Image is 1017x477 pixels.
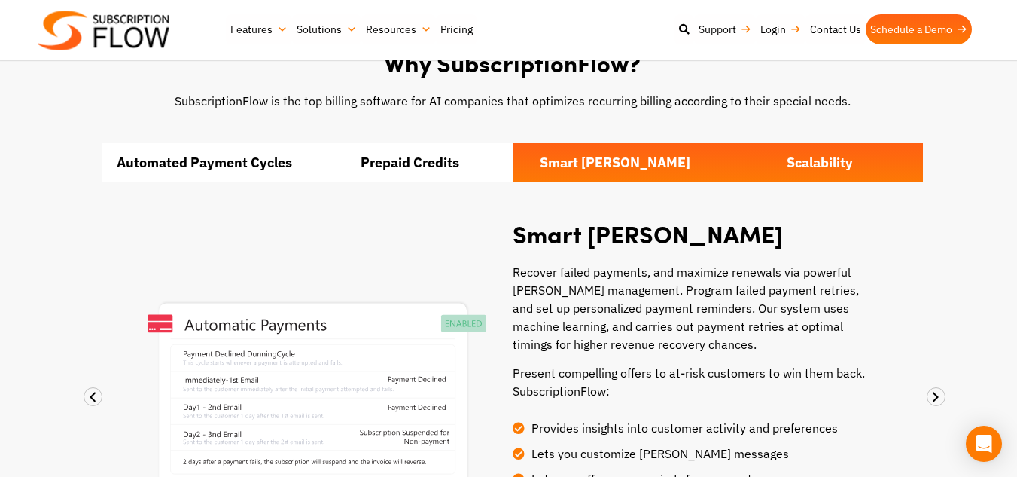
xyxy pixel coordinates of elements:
a: Pricing [436,14,477,44]
a: Features [226,14,292,44]
h2: Why SubscriptionFlow? [102,49,923,77]
div: Open Intercom Messenger [966,426,1002,462]
a: Login [756,14,805,44]
a: Support [694,14,756,44]
h2: Smart [PERSON_NAME] [513,220,878,248]
a: Resources [361,14,436,44]
p: Recover failed payments, and maximize renewals via powerful [PERSON_NAME] management. Program fai... [513,263,878,353]
p: SubscriptionFlow is the top billing software for AI companies that optimizes recurring billing ac... [140,92,885,110]
p: Present compelling offers to at-risk customers to win them back. SubscriptionFlow: [513,364,878,400]
li: Prepaid Credits [307,143,513,182]
span: Lets you customize [PERSON_NAME] messages [528,445,789,463]
li: Smart [PERSON_NAME] [513,143,718,182]
a: Schedule a Demo [866,14,972,44]
li: Automated Payment Cycles [102,143,308,182]
span: Provides insights into customer activity and preferences [528,419,838,437]
a: Solutions [292,14,361,44]
img: Subscriptionflow [38,11,169,50]
li: Scalability [717,143,923,182]
a: Contact Us [805,14,866,44]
